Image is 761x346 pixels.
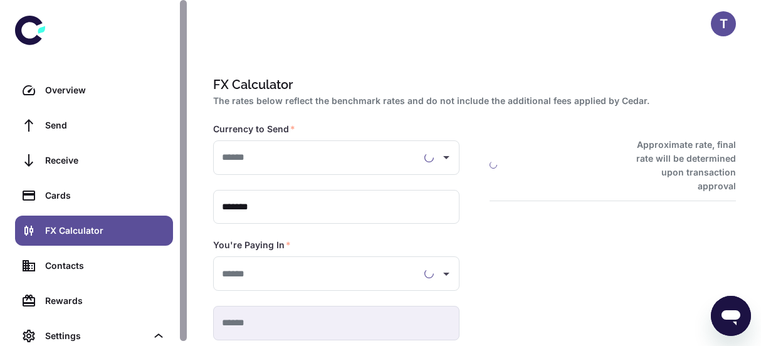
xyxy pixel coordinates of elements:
a: Send [15,110,173,140]
a: Contacts [15,251,173,281]
a: Receive [15,145,173,176]
div: Cards [45,189,165,202]
label: You're Paying In [213,239,291,251]
div: Receive [45,154,165,167]
a: Overview [15,75,173,105]
a: FX Calculator [15,216,173,246]
div: Send [45,118,165,132]
button: Open [438,265,455,283]
div: Overview [45,83,165,97]
h6: Approximate rate, final rate will be determined upon transaction approval [625,138,736,193]
div: Settings [45,329,147,343]
div: Contacts [45,259,165,273]
h1: FX Calculator [213,75,731,94]
a: Cards [15,181,173,211]
button: Open [438,149,455,166]
iframe: Button to launch messaging window [711,296,751,336]
div: Rewards [45,294,165,308]
label: Currency to Send [213,123,295,135]
div: FX Calculator [45,224,165,238]
a: Rewards [15,286,173,316]
button: T [711,11,736,36]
